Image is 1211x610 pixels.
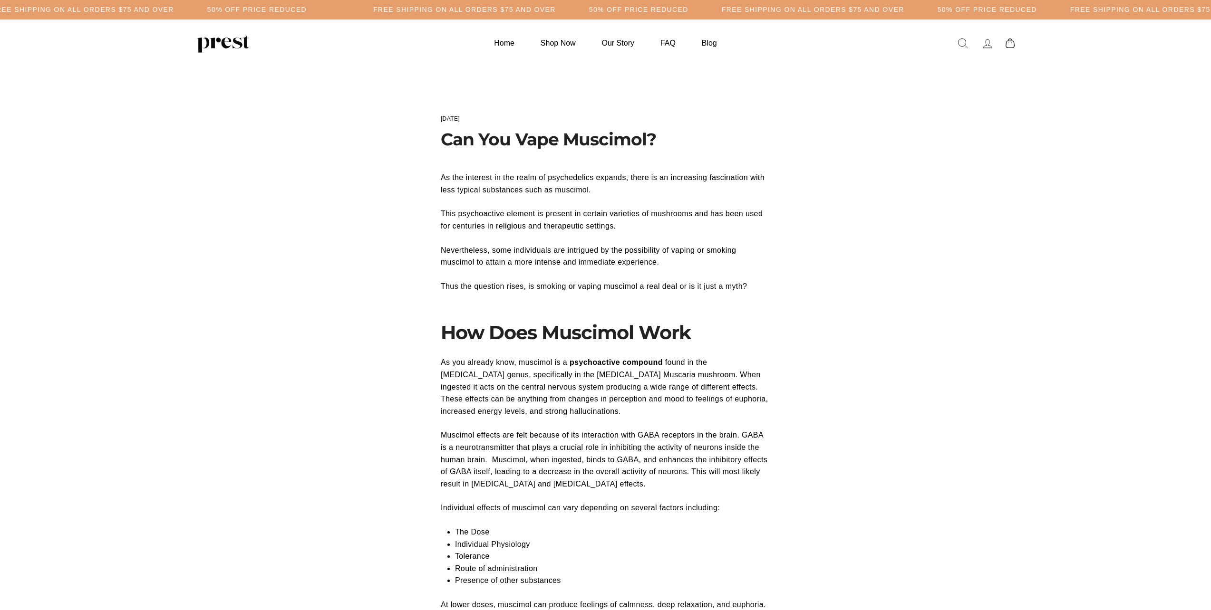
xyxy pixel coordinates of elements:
li: Presence of other substances [455,574,770,587]
p: As you already know, muscimol is a found in the [MEDICAL_DATA] genus, specifically in the [MEDICA... [441,356,770,417]
h5: Free Shipping on all orders $75 and over [373,6,556,14]
a: Blog [690,34,729,52]
li: Route of administration [455,562,770,575]
p: This psychoactive element is present in certain varieties of mushrooms and has been used for cent... [441,208,770,232]
p: As the interest in the realm of psychedelics expands, there is an increasing fascination with les... [441,172,770,196]
a: Home [482,34,526,52]
p: Thus the question rises, is smoking or vaping muscimol a real deal or is it just a myth? [441,280,770,293]
strong: How Does Muscimol Work [441,321,691,344]
h1: Can You Vape Muscimol? [441,131,770,148]
li: The Dose [455,526,770,538]
p: Muscimol effects are felt because of its interaction with GABA receptors in the brain. GABA is a ... [441,429,770,490]
p: Individual effects of muscimol can vary depending on several factors including: [441,502,770,514]
a: FAQ [649,34,688,52]
a: Our Story [590,34,646,52]
h5: Free Shipping on all orders $75 and over [722,6,904,14]
li: Tolerance [455,550,770,562]
a: Shop Now [529,34,588,52]
h5: 50% OFF PRICE REDUCED [207,6,307,14]
ul: Primary [482,34,728,52]
time: [DATE] [441,115,460,122]
strong: psychoactive compound [570,358,663,366]
p: Nevertheless, some individuals are intrigued by the possibility of vaping or smoking muscimol to ... [441,244,770,268]
li: Individual Physiology [455,538,770,551]
h5: 50% OFF PRICE REDUCED [938,6,1037,14]
h5: 50% OFF PRICE REDUCED [589,6,688,14]
img: PREST ORGANICS [197,34,249,53]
